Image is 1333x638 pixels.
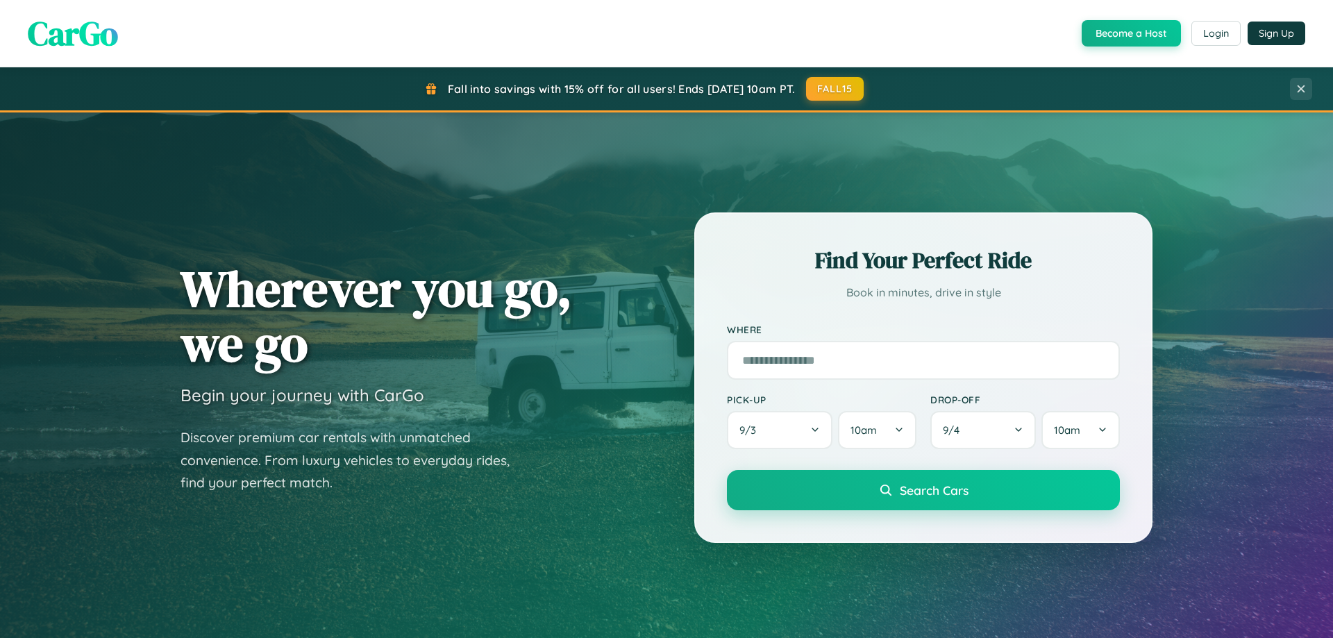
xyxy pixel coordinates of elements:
[943,423,966,437] span: 9 / 4
[727,324,1120,335] label: Where
[900,482,969,498] span: Search Cars
[181,426,528,494] p: Discover premium car rentals with unmatched convenience. From luxury vehicles to everyday rides, ...
[806,77,864,101] button: FALL15
[850,423,877,437] span: 10am
[1248,22,1305,45] button: Sign Up
[1041,411,1120,449] button: 10am
[727,245,1120,276] h2: Find Your Perfect Ride
[930,394,1120,405] label: Drop-off
[1054,423,1080,437] span: 10am
[838,411,916,449] button: 10am
[1082,20,1181,47] button: Become a Host
[930,411,1036,449] button: 9/4
[727,470,1120,510] button: Search Cars
[448,82,796,96] span: Fall into savings with 15% off for all users! Ends [DATE] 10am PT.
[727,394,916,405] label: Pick-up
[739,423,763,437] span: 9 / 3
[181,385,424,405] h3: Begin your journey with CarGo
[727,283,1120,303] p: Book in minutes, drive in style
[1191,21,1241,46] button: Login
[181,261,572,371] h1: Wherever you go, we go
[28,10,118,56] span: CarGo
[727,411,832,449] button: 9/3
